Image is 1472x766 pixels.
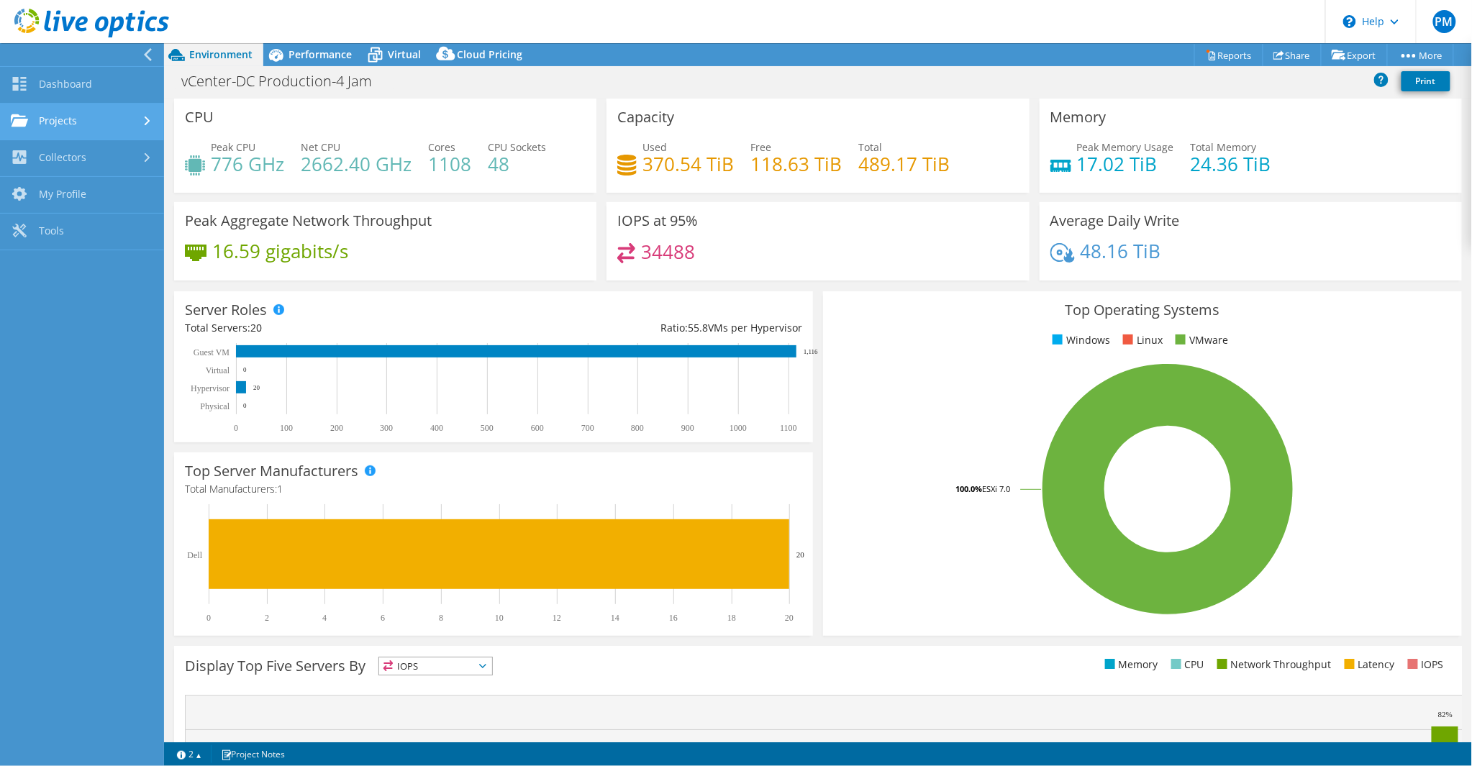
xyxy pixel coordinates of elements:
[194,347,230,357] text: Guest VM
[234,423,238,433] text: 0
[280,423,293,433] text: 100
[379,657,492,675] span: IOPS
[955,483,982,494] tspan: 100.0%
[187,550,202,560] text: Dell
[175,73,394,89] h1: vCenter-DC Production-4 Jam
[1077,140,1174,154] span: Peak Memory Usage
[688,321,708,334] span: 55.8
[212,243,348,259] h4: 16.59 gigabits/s
[617,213,698,229] h3: IOPS at 95%
[730,423,747,433] text: 1000
[669,613,678,623] text: 16
[495,613,504,623] text: 10
[428,140,455,154] span: Cores
[553,613,561,623] text: 12
[481,423,494,433] text: 500
[211,156,284,172] h4: 776 GHz
[185,302,267,318] h3: Server Roles
[1321,44,1388,66] a: Export
[243,366,247,373] text: 0
[1263,44,1322,66] a: Share
[581,423,594,433] text: 700
[185,109,214,125] h3: CPU
[1401,71,1450,91] a: Print
[428,156,471,172] h4: 1108
[1341,657,1395,672] li: Latency
[780,423,797,433] text: 1100
[439,613,443,623] text: 8
[1172,332,1228,348] li: VMware
[681,423,694,433] text: 900
[834,302,1451,318] h3: Top Operating Systems
[211,140,255,154] span: Peak CPU
[1194,44,1263,66] a: Reports
[185,320,494,336] div: Total Servers:
[243,402,247,409] text: 0
[380,423,393,433] text: 300
[1050,109,1107,125] h3: Memory
[531,423,544,433] text: 600
[641,244,695,260] h4: 34488
[301,156,412,172] h4: 2662.40 GHz
[804,348,818,355] text: 1,116
[211,745,295,763] a: Project Notes
[1119,332,1163,348] li: Linux
[167,745,212,763] a: 2
[1101,657,1158,672] li: Memory
[642,156,734,172] h4: 370.54 TiB
[185,481,802,497] h4: Total Manufacturers:
[611,613,619,623] text: 14
[488,140,546,154] span: CPU Sockets
[750,140,771,154] span: Free
[322,613,327,623] text: 4
[617,109,674,125] h3: Capacity
[206,613,211,623] text: 0
[1191,156,1271,172] h4: 24.36 TiB
[1438,710,1453,719] text: 82%
[189,47,253,61] span: Environment
[191,383,230,393] text: Hypervisor
[1050,213,1180,229] h3: Average Daily Write
[206,365,230,375] text: Virtual
[1433,10,1456,33] span: PM
[289,47,352,61] span: Performance
[330,423,343,433] text: 200
[642,140,667,154] span: Used
[858,140,882,154] span: Total
[488,156,546,172] h4: 48
[388,47,421,61] span: Virtual
[277,482,283,496] span: 1
[200,401,230,411] text: Physical
[727,613,736,623] text: 18
[1214,657,1332,672] li: Network Throughput
[185,213,432,229] h3: Peak Aggregate Network Throughput
[381,613,385,623] text: 6
[265,613,269,623] text: 2
[796,550,805,559] text: 20
[1404,657,1444,672] li: IOPS
[430,423,443,433] text: 400
[785,613,794,623] text: 20
[1387,44,1454,66] a: More
[253,384,260,391] text: 20
[750,156,842,172] h4: 118.63 TiB
[1168,657,1204,672] li: CPU
[1343,15,1356,28] svg: \n
[631,423,644,433] text: 800
[185,463,358,479] h3: Top Server Manufacturers
[858,156,950,172] h4: 489.17 TiB
[250,321,262,334] span: 20
[1191,140,1257,154] span: Total Memory
[1049,332,1110,348] li: Windows
[457,47,522,61] span: Cloud Pricing
[494,320,802,336] div: Ratio: VMs per Hypervisor
[301,140,340,154] span: Net CPU
[1077,156,1174,172] h4: 17.02 TiB
[982,483,1010,494] tspan: ESXi 7.0
[1081,243,1161,259] h4: 48.16 TiB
